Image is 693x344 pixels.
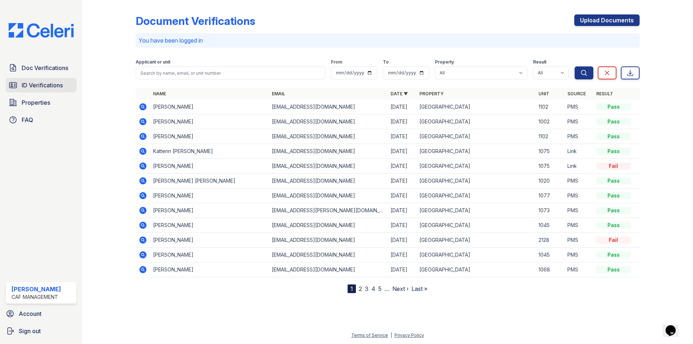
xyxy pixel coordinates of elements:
td: [GEOGRAPHIC_DATA] [417,159,535,174]
td: PMS [565,174,593,188]
label: Applicant or unit [136,59,170,65]
p: You have been logged in [139,36,637,45]
td: 1077 [536,188,565,203]
button: Sign out [3,324,79,338]
div: Document Verifications [136,14,255,27]
a: 4 [371,285,375,292]
td: [DATE] [388,262,417,277]
td: 2128 [536,233,565,248]
td: [EMAIL_ADDRESS][DOMAIN_NAME] [269,248,388,262]
td: [PERSON_NAME] [150,203,269,218]
a: ID Verifications [6,78,77,92]
td: PMS [565,233,593,248]
td: [DATE] [388,218,417,233]
a: FAQ [6,113,77,127]
div: Fail [596,236,631,244]
td: [DATE] [388,159,417,174]
td: PMS [565,129,593,144]
a: Unit [539,91,549,96]
td: [GEOGRAPHIC_DATA] [417,203,535,218]
a: 2 [359,285,362,292]
label: To [383,59,389,65]
td: [GEOGRAPHIC_DATA] [417,262,535,277]
td: [PERSON_NAME] [150,114,269,129]
td: [GEOGRAPHIC_DATA] [417,248,535,262]
td: [EMAIL_ADDRESS][DOMAIN_NAME] [269,174,388,188]
a: Email [272,91,285,96]
td: [EMAIL_ADDRESS][DOMAIN_NAME] [269,100,388,114]
span: Properties [22,98,50,107]
td: PMS [565,203,593,218]
a: Result [596,91,613,96]
td: PMS [565,100,593,114]
td: [DATE] [388,144,417,159]
td: [GEOGRAPHIC_DATA] [417,218,535,233]
td: [DATE] [388,248,417,262]
td: [EMAIL_ADDRESS][PERSON_NAME][DOMAIN_NAME] [269,203,388,218]
td: [DATE] [388,233,417,248]
div: CAF Management [12,293,61,301]
td: [PERSON_NAME] [150,262,269,277]
div: Pass [596,133,631,140]
div: Pass [596,177,631,184]
div: [PERSON_NAME] [12,285,61,293]
a: Doc Verifications [6,61,77,75]
td: [DATE] [388,129,417,144]
td: 1045 [536,248,565,262]
td: 1075 [536,144,565,159]
div: | [391,332,392,338]
td: [GEOGRAPHIC_DATA] [417,233,535,248]
td: [DATE] [388,188,417,203]
td: 1073 [536,203,565,218]
td: 1020 [536,174,565,188]
div: 1 [348,284,356,293]
td: [EMAIL_ADDRESS][DOMAIN_NAME] [269,144,388,159]
span: Sign out [19,327,41,335]
td: PMS [565,188,593,203]
td: [PERSON_NAME] [150,129,269,144]
td: 1102 [536,100,565,114]
a: Properties [6,95,77,110]
label: Result [533,59,546,65]
div: Pass [596,266,631,273]
a: Name [153,91,166,96]
td: [EMAIL_ADDRESS][DOMAIN_NAME] [269,159,388,174]
div: Pass [596,103,631,110]
td: PMS [565,262,593,277]
a: Source [567,91,586,96]
td: [GEOGRAPHIC_DATA] [417,174,535,188]
td: PMS [565,114,593,129]
td: [PERSON_NAME] [150,159,269,174]
td: [GEOGRAPHIC_DATA] [417,129,535,144]
td: Link [565,144,593,159]
div: Pass [596,207,631,214]
div: Pass [596,222,631,229]
div: Pass [596,148,631,155]
td: [DATE] [388,174,417,188]
td: [DATE] [388,203,417,218]
div: Pass [596,192,631,199]
td: [GEOGRAPHIC_DATA] [417,114,535,129]
td: PMS [565,248,593,262]
span: Doc Verifications [22,64,68,72]
td: [PERSON_NAME] [PERSON_NAME] [150,174,269,188]
td: [GEOGRAPHIC_DATA] [417,144,535,159]
td: PMS [565,218,593,233]
td: Link [565,159,593,174]
div: Fail [596,162,631,170]
a: 3 [365,285,369,292]
td: [EMAIL_ADDRESS][DOMAIN_NAME] [269,188,388,203]
a: Next › [392,285,409,292]
td: Katterin [PERSON_NAME] [150,144,269,159]
label: Property [435,59,454,65]
td: [EMAIL_ADDRESS][DOMAIN_NAME] [269,129,388,144]
td: [PERSON_NAME] [150,188,269,203]
td: 1002 [536,114,565,129]
a: Privacy Policy [395,332,424,338]
a: Property [419,91,444,96]
td: [EMAIL_ADDRESS][DOMAIN_NAME] [269,114,388,129]
label: From [331,59,342,65]
div: Pass [596,251,631,258]
td: 1102 [536,129,565,144]
td: [PERSON_NAME] [150,233,269,248]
